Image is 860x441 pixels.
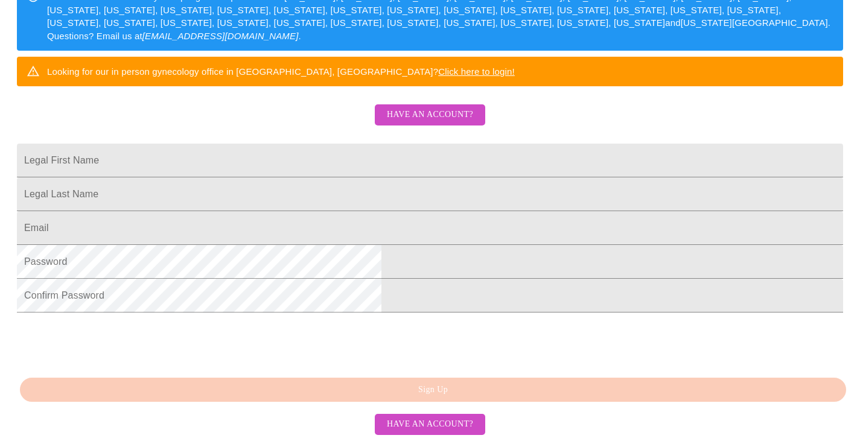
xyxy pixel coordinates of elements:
em: [EMAIL_ADDRESS][DOMAIN_NAME] [142,31,299,41]
a: Have an account? [372,118,488,128]
iframe: reCAPTCHA [17,319,200,366]
button: Have an account? [375,104,485,125]
button: Have an account? [375,414,485,435]
span: Have an account? [387,107,473,122]
span: Have an account? [387,417,473,432]
a: Click here to login! [438,66,515,77]
div: Looking for our in person gynecology office in [GEOGRAPHIC_DATA], [GEOGRAPHIC_DATA]? [47,60,515,83]
a: Have an account? [372,418,488,428]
